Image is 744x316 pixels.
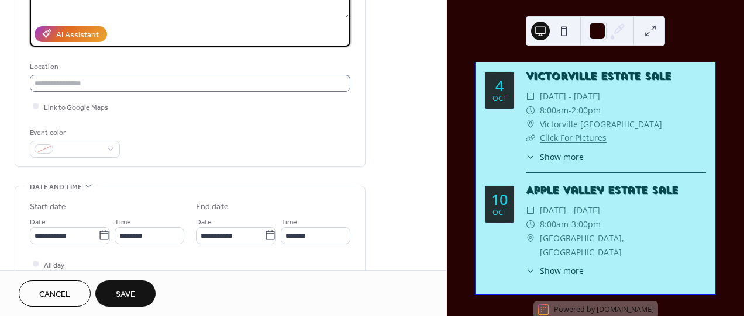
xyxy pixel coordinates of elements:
[526,265,584,277] button: ​Show more
[30,201,66,213] div: Start date
[526,231,535,245] div: ​
[526,131,535,145] div: ​
[526,217,535,231] div: ​
[495,78,504,93] div: 4
[95,280,156,307] button: Save
[540,89,600,103] span: [DATE] - [DATE]
[526,117,535,131] div: ​
[115,216,131,228] span: Time
[281,216,297,228] span: Time
[30,216,46,228] span: Date
[540,203,600,217] span: [DATE] - [DATE]
[19,280,91,307] button: Cancel
[569,103,571,117] span: -
[116,289,135,301] span: Save
[30,127,118,139] div: Event color
[196,201,229,213] div: End date
[44,259,64,271] span: All day
[571,217,601,231] span: 3:00pm
[540,217,569,231] span: 8:00am
[526,183,706,197] div: Apple Valley Estate Sale
[540,132,607,143] a: Click For Pictures
[44,101,108,113] span: Link to Google Maps
[540,265,584,277] span: Show more
[554,304,654,314] div: Powered by
[526,70,671,82] a: Victorville Estate Sale
[526,151,584,163] button: ​Show more
[540,103,569,117] span: 8:00am
[597,304,654,314] a: [DOMAIN_NAME]
[526,89,535,103] div: ​
[569,217,571,231] span: -
[39,289,70,301] span: Cancel
[196,216,212,228] span: Date
[56,29,99,41] div: AI Assistant
[491,192,508,207] div: 10
[540,231,706,259] span: [GEOGRAPHIC_DATA], [GEOGRAPHIC_DATA]
[30,181,82,193] span: Date and time
[526,265,535,277] div: ​
[526,103,535,117] div: ​
[526,203,535,217] div: ​
[492,95,507,103] div: Oct
[526,151,535,163] div: ​
[540,117,662,131] a: Victorville [GEOGRAPHIC_DATA]
[35,26,107,42] button: AI Assistant
[30,61,348,73] div: Location
[571,103,601,117] span: 2:00pm
[492,209,507,217] div: Oct
[540,151,584,163] span: Show more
